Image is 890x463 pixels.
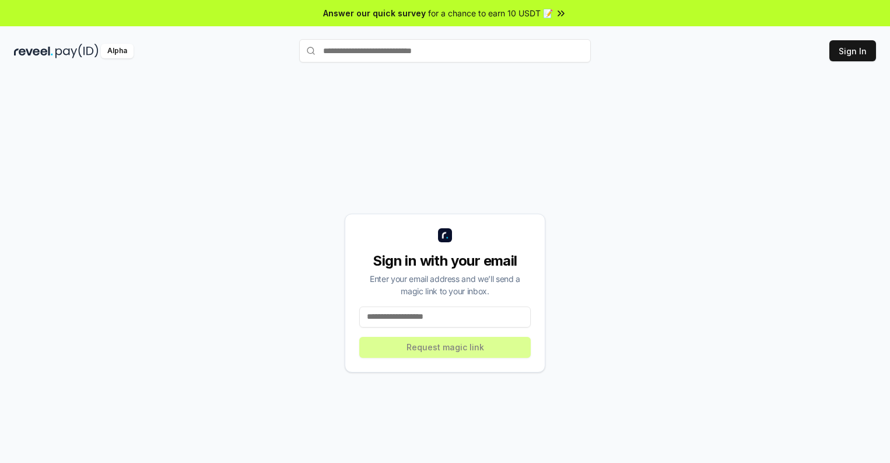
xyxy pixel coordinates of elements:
[829,40,876,61] button: Sign In
[55,44,99,58] img: pay_id
[14,44,53,58] img: reveel_dark
[438,228,452,242] img: logo_small
[101,44,134,58] div: Alpha
[428,7,553,19] span: for a chance to earn 10 USDT 📝
[323,7,426,19] span: Answer our quick survey
[359,252,531,270] div: Sign in with your email
[359,273,531,297] div: Enter your email address and we’ll send a magic link to your inbox.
